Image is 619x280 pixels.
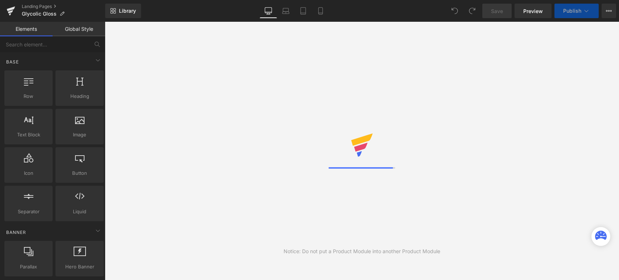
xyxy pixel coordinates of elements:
span: Glycolic Gloss [22,11,57,17]
div: Notice: Do not put a Product Module into another Product Module [284,247,440,255]
a: Laptop [277,4,294,18]
a: Landing Pages [22,4,105,9]
span: Image [58,131,102,139]
a: Desktop [260,4,277,18]
a: Global Style [53,22,105,36]
span: Preview [523,7,543,15]
span: Base [5,58,20,65]
span: Text Block [7,131,50,139]
span: Row [7,92,50,100]
span: Library [119,8,136,14]
span: Button [58,169,102,177]
span: Save [491,7,503,15]
a: Preview [515,4,552,18]
a: New Library [105,4,141,18]
button: Redo [465,4,479,18]
span: Parallax [7,263,50,271]
span: Publish [563,8,581,14]
span: Icon [7,169,50,177]
a: Tablet [294,4,312,18]
a: Mobile [312,4,329,18]
span: Separator [7,208,50,215]
button: Undo [447,4,462,18]
span: Heading [58,92,102,100]
button: Publish [554,4,599,18]
span: Liquid [58,208,102,215]
span: Banner [5,229,27,236]
button: More [602,4,616,18]
span: Hero Banner [58,263,102,271]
